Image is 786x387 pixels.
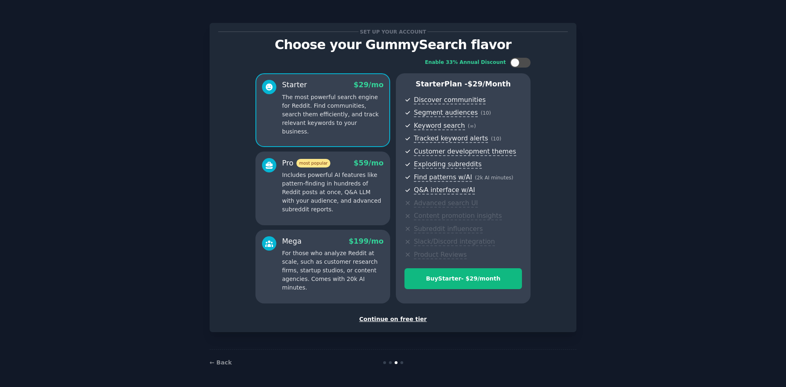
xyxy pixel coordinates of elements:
[414,199,478,208] span: Advanced search UI
[404,79,522,89] p: Starter Plan -
[359,27,428,36] span: Set up your account
[282,236,302,247] div: Mega
[414,134,488,143] span: Tracked keyword alerts
[414,173,472,182] span: Find patterns w/AI
[218,38,568,52] p: Choose your GummySearch flavor
[282,171,384,214] p: Includes powerful AI features like pattern-finding in hundreds of Reddit posts at once, Q&A LLM w...
[425,59,506,66] div: Enable 33% Annual Discount
[210,359,232,366] a: ← Back
[282,80,307,90] div: Starter
[491,136,501,142] span: ( 10 )
[354,81,384,89] span: $ 29 /mo
[282,158,330,168] div: Pro
[414,122,465,130] span: Keyword search
[296,159,331,167] span: most popular
[405,274,522,283] div: Buy Starter - $ 29 /month
[414,160,481,169] span: Exploding subreddits
[349,237,384,245] span: $ 199 /mo
[475,175,513,181] span: ( 2k AI minutes )
[282,249,384,292] p: For those who analyze Reddit at scale, such as customer research firms, startup studios, or conte...
[354,159,384,167] span: $ 59 /mo
[414,109,478,117] span: Segment audiences
[414,96,486,104] span: Discover communities
[414,238,495,246] span: Slack/Discord integration
[414,212,502,220] span: Content promotion insights
[218,315,568,324] div: Continue on free tier
[414,147,516,156] span: Customer development themes
[414,251,467,259] span: Product Reviews
[282,93,384,136] p: The most powerful search engine for Reddit. Find communities, search them efficiently, and track ...
[468,123,476,129] span: ( ∞ )
[481,110,491,116] span: ( 10 )
[414,225,483,233] span: Subreddit influencers
[404,268,522,289] button: BuyStarter- $29/month
[468,80,511,88] span: $ 29 /month
[414,186,475,195] span: Q&A interface w/AI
